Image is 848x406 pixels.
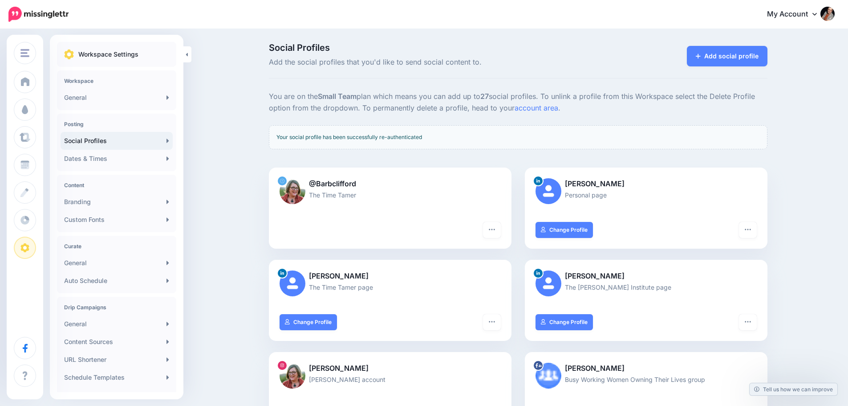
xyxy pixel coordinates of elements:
[536,222,593,238] a: Change Profile
[318,92,357,101] b: Small Team
[536,314,593,330] a: Change Profile
[687,46,767,66] a: Add social profile
[280,363,501,374] p: [PERSON_NAME]
[536,190,757,200] p: Personal page
[536,178,561,204] img: user_default_image.png
[61,386,173,404] a: Content Templates
[61,254,173,272] a: General
[750,383,837,395] a: Tell us how we can improve
[64,182,169,189] h4: Content
[269,43,597,52] span: Social Profiles
[280,363,305,389] img: 153225681_471084007234244_1754523570226829114_n-bsa100905.jpg
[280,314,337,330] a: Change Profile
[280,178,305,204] img: 8slKzeGY-6648.jpg
[515,103,558,112] a: account area
[480,92,489,101] b: 27
[64,78,169,84] h4: Workspace
[61,315,173,333] a: General
[78,49,138,60] p: Workspace Settings
[536,363,561,389] img: 5_2zSM9mMSk-bsa56475.png
[536,363,757,374] p: [PERSON_NAME]
[64,304,169,311] h4: Drip Campaigns
[758,4,835,25] a: My Account
[64,49,74,59] img: settings.png
[536,374,757,385] p: Busy Working Women Owning Their Lives group
[64,243,169,250] h4: Curate
[280,271,305,296] img: user_default_image.png
[61,132,173,150] a: Social Profiles
[269,91,767,114] p: You are on the plan which means you can add up to social profiles. To unlink a profile from this ...
[61,369,173,386] a: Schedule Templates
[269,57,597,68] span: Add the social profiles that you'd like to send social content to.
[280,374,501,385] p: [PERSON_NAME] account
[61,193,173,211] a: Branding
[61,272,173,290] a: Auto Schedule
[280,282,501,292] p: The Time Tamer page
[536,271,757,282] p: [PERSON_NAME]
[8,7,69,22] img: Missinglettr
[61,89,173,107] a: General
[536,282,757,292] p: The [PERSON_NAME] Institute page
[61,351,173,369] a: URL Shortener
[280,190,501,200] p: The Time Tamer
[269,125,767,149] div: Your social profile has been successfully re-authenticated
[61,150,173,168] a: Dates & Times
[61,333,173,351] a: Content Sources
[61,211,173,229] a: Custom Fonts
[64,121,169,127] h4: Posting
[280,271,501,282] p: [PERSON_NAME]
[280,178,501,190] p: @Barbclifford
[536,178,757,190] p: [PERSON_NAME]
[536,271,561,296] img: user_default_image.png
[20,49,29,57] img: menu.png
